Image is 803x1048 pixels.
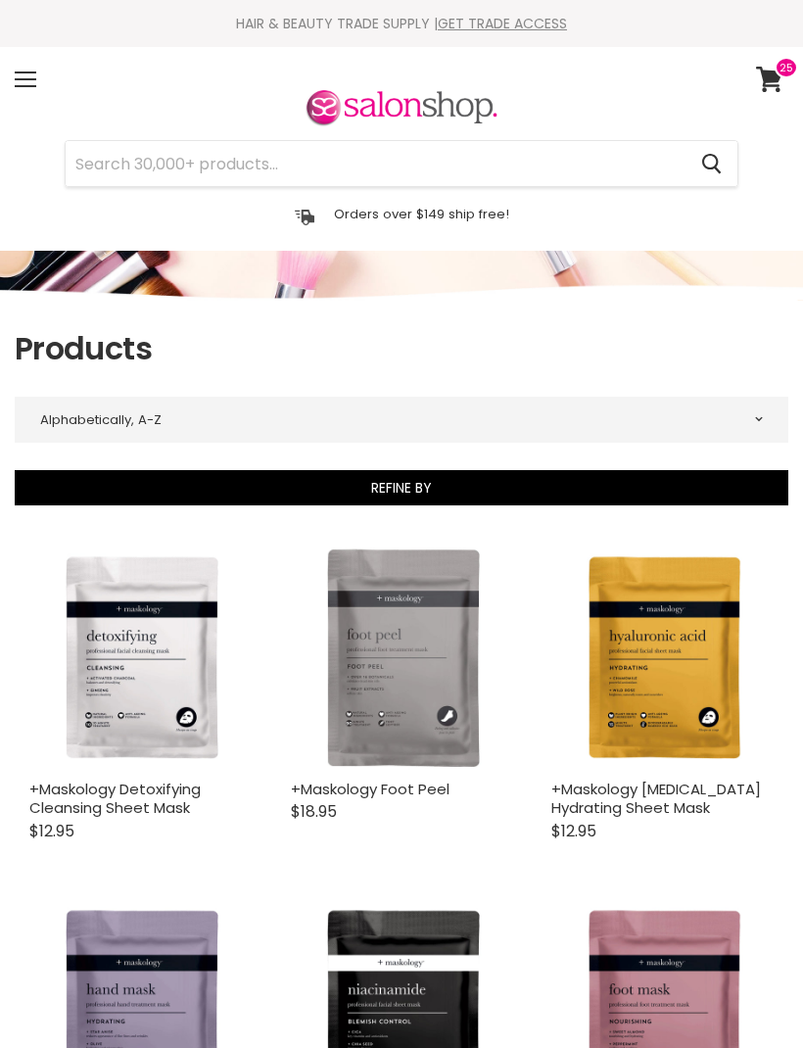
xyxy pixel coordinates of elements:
a: +Maskology [MEDICAL_DATA] Hydrating Sheet Mask [551,779,761,819]
form: Product [65,140,738,187]
a: +Maskology Foot Peel [291,779,449,799]
span: $12.95 [551,820,596,842]
img: +Maskology Detoxifying Cleansing Sheet Mask [29,548,252,770]
button: Search [685,141,737,186]
span: $18.95 [291,800,337,823]
img: +Maskology Hyaluronic Acid Hydrating Sheet Mask [551,548,774,770]
a: GET TRADE ACCESS [438,14,567,33]
input: Search [66,141,685,186]
button: Refine By [15,470,788,505]
p: Orders over $149 ship free! [334,206,509,222]
a: +Maskology Detoxifying Cleansing Sheet Mask [29,779,201,819]
img: +Maskology Foot Peel [291,548,513,770]
h1: Products [15,328,788,369]
span: $12.95 [29,820,74,842]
